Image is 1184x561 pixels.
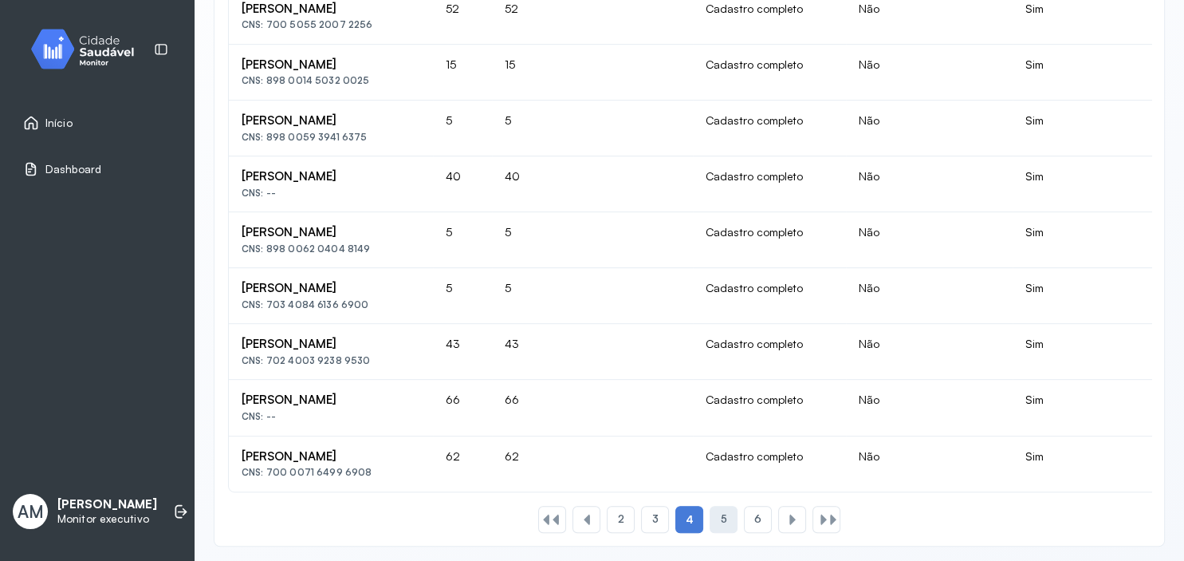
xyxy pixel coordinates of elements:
p: [PERSON_NAME] [57,497,157,512]
td: Sim [1013,212,1181,268]
td: Sim [1013,380,1181,436]
td: Sim [1013,156,1181,212]
span: 4 [685,512,693,527]
span: 5 [720,512,726,526]
td: Não [846,268,1013,324]
td: 62 [433,437,492,492]
td: 62 [492,437,693,492]
td: Cadastro completo [693,268,846,324]
div: [PERSON_NAME] [242,57,420,73]
div: [PERSON_NAME] [242,2,420,17]
td: Sim [1013,437,1181,492]
div: CNS: 898 0059 3941 6375 [242,132,420,143]
td: Não [846,437,1013,492]
a: Início [23,115,171,131]
div: CNS: 700 5055 2007 2256 [242,19,420,30]
td: Cadastro completo [693,156,846,212]
td: 5 [492,268,693,324]
td: 43 [433,324,492,380]
td: 5 [433,101,492,156]
div: [PERSON_NAME] [242,337,420,352]
span: AM [18,501,44,522]
span: 3 [651,512,658,526]
a: Dashboard [23,161,171,177]
td: Cadastro completo [693,45,846,101]
div: [PERSON_NAME] [242,169,420,184]
td: 5 [492,212,693,268]
span: 6 [754,512,761,526]
img: monitor.svg [17,26,160,73]
td: 15 [433,45,492,101]
span: 2 [617,512,623,526]
div: CNS: 898 0062 0404 8149 [242,243,420,255]
div: CNS: 703 4084 6136 6900 [242,299,420,310]
td: 66 [433,380,492,436]
td: Sim [1013,45,1181,101]
td: Cadastro completo [693,437,846,492]
td: Cadastro completo [693,324,846,380]
div: [PERSON_NAME] [242,281,420,296]
td: Sim [1013,268,1181,324]
span: Início [45,117,73,130]
td: Não [846,156,1013,212]
td: 15 [492,45,693,101]
td: 5 [433,268,492,324]
td: Sim [1013,324,1181,380]
div: CNS: 700 0071 6499 6908 [242,467,420,478]
div: CNS: -- [242,411,420,422]
div: [PERSON_NAME] [242,113,420,128]
p: Monitor executivo [57,512,157,526]
td: Cadastro completo [693,101,846,156]
td: 5 [492,101,693,156]
td: 43 [492,324,693,380]
div: [PERSON_NAME] [242,393,420,408]
div: [PERSON_NAME] [242,225,420,240]
td: Não [846,101,1013,156]
td: 5 [433,212,492,268]
td: Não [846,380,1013,436]
div: CNS: 702 4003 9238 9530 [242,355,420,366]
td: Cadastro completo [693,380,846,436]
td: Sim [1013,101,1181,156]
td: Cadastro completo [693,212,846,268]
div: CNS: 898 0014 5032 0025 [242,75,420,86]
td: 66 [492,380,693,436]
span: Dashboard [45,163,101,176]
div: CNS: -- [242,188,420,199]
td: 40 [492,156,693,212]
td: Não [846,212,1013,268]
td: 40 [433,156,492,212]
td: Não [846,45,1013,101]
div: [PERSON_NAME] [242,449,420,464]
td: Não [846,324,1013,380]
